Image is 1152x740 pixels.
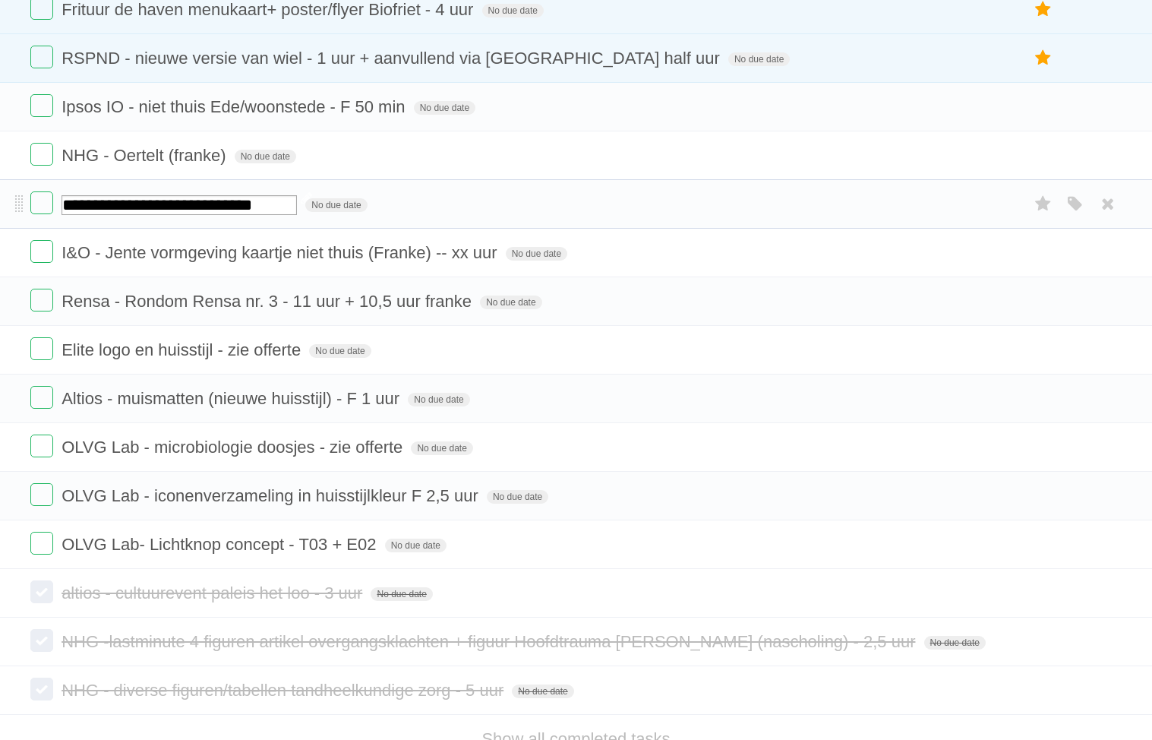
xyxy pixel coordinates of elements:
[924,636,986,650] span: No due date
[30,386,53,409] label: Done
[411,441,472,455] span: No due date
[30,289,53,311] label: Done
[30,678,53,700] label: Done
[728,52,790,66] span: No due date
[30,191,53,214] label: Done
[506,247,567,261] span: No due date
[30,94,53,117] label: Done
[62,292,475,311] span: Rensa - Rondom Rensa nr. 3 - 11 uur + 10,5 uur franke
[62,632,919,651] span: NHG -lastminute 4 figuren artikel overgangsklachten + figuur Hoofdtrauma [PERSON_NAME] (nascholin...
[371,587,432,601] span: No due date
[480,296,541,309] span: No due date
[62,583,366,602] span: altios - cultuurevent paleis het loo - 3 uur
[305,198,367,212] span: No due date
[30,240,53,263] label: Done
[482,4,544,17] span: No due date
[62,438,406,457] span: OLVG Lab - microbiologie doosjes - zie offerte
[62,340,305,359] span: Elite logo en huisstijl - zie offerte
[30,143,53,166] label: Done
[62,243,500,262] span: I&O - Jente vormgeving kaartje niet thuis (Franke) -- xx uur
[487,490,548,504] span: No due date
[30,483,53,506] label: Done
[30,580,53,603] label: Done
[62,389,403,408] span: Altios - muismatten (nieuwe huisstijl) - F 1 uur
[30,629,53,652] label: Done
[408,393,469,406] span: No due date
[62,486,482,505] span: OLVG Lab - iconenverzameling in huisstijlkleur F 2,5 uur
[62,535,380,554] span: OLVG Lab- Lichtknop concept - T03 + E02
[414,101,475,115] span: No due date
[62,49,724,68] span: RSPND - nieuwe versie van wiel - 1 uur + aanvullend via [GEOGRAPHIC_DATA] half uur
[62,146,229,165] span: NHG - Oertelt (franke)
[30,46,53,68] label: Done
[30,532,53,555] label: Done
[1029,191,1058,217] label: Star task
[62,681,507,700] span: NHG - diverse figuren/tabellen tandheelkundige zorg - 5 uur
[1029,46,1058,71] label: Star task
[309,344,371,358] span: No due date
[385,539,447,552] span: No due date
[512,685,573,698] span: No due date
[30,435,53,457] label: Done
[30,337,53,360] label: Done
[235,150,296,163] span: No due date
[62,97,409,116] span: Ipsos IO - niet thuis Ede/woonstede - F 50 min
